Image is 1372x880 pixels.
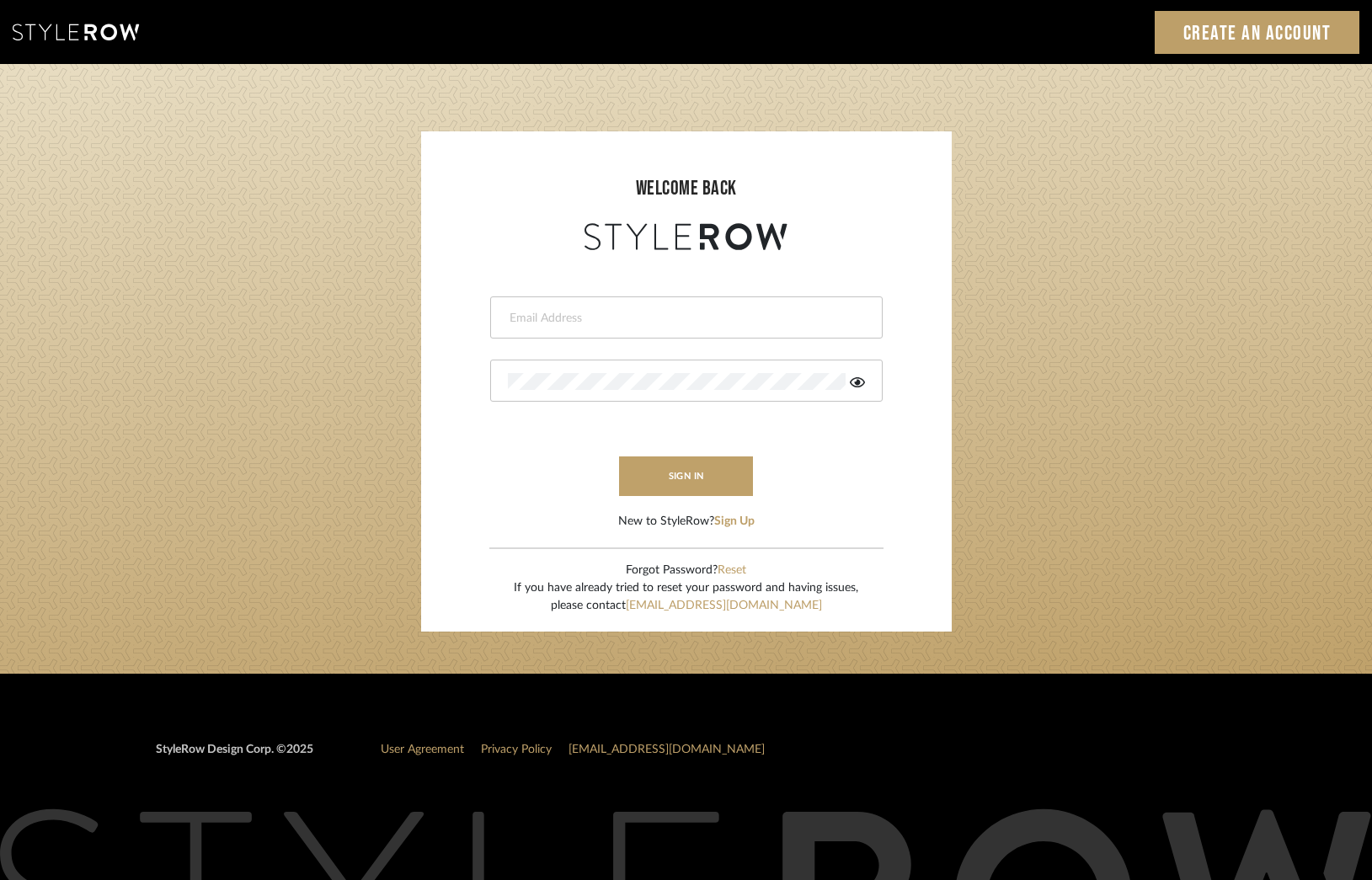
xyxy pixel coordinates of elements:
[156,741,313,772] div: StyleRow Design Corp. ©2025
[438,173,935,204] div: welcome back
[569,744,765,755] a: [EMAIL_ADDRESS][DOMAIN_NAME]
[381,744,464,755] a: User Agreement
[1155,11,1360,54] a: Create an Account
[514,579,858,615] div: If you have already tried to reset your password and having issues, please contact
[714,513,755,531] button: Sign Up
[508,310,861,327] input: Email Address
[514,562,858,579] div: Forgot Password?
[618,513,755,531] div: New to StyleRow?
[718,562,746,579] button: Reset
[626,600,822,611] a: [EMAIL_ADDRESS][DOMAIN_NAME]
[481,744,552,755] a: Privacy Policy
[619,456,754,496] button: sign in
